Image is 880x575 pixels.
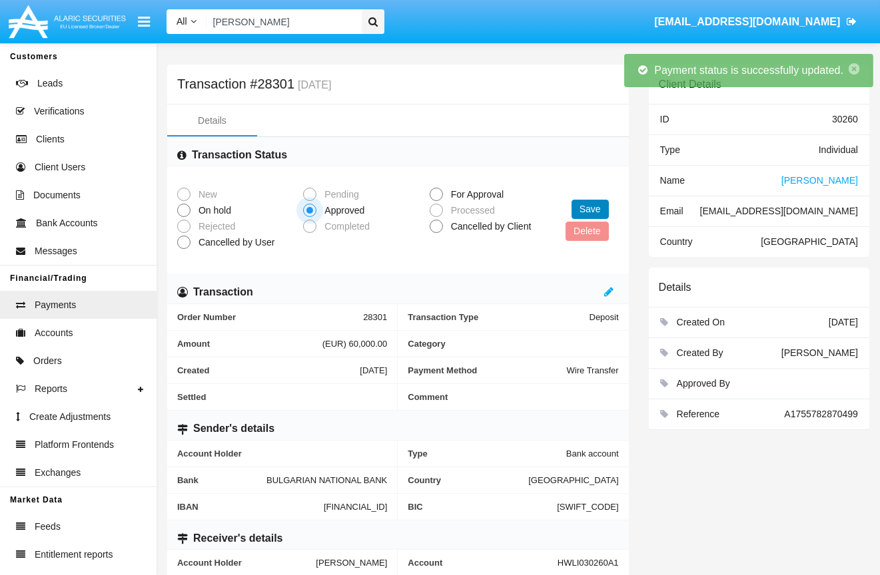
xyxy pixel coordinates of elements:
[35,326,73,340] span: Accounts
[781,347,858,358] span: [PERSON_NAME]
[316,188,362,202] span: Pending
[443,220,535,234] span: Cancelled by Client
[408,502,557,512] span: BIC
[191,236,278,250] span: Cancelled by User
[408,312,589,322] span: Transaction Type
[316,220,373,234] span: Completed
[408,339,618,349] span: Category
[660,236,693,247] span: Country
[408,475,528,485] span: Country
[322,339,388,349] span: (EUR) 60,000.00
[677,409,720,419] span: Reference
[7,2,128,41] img: Logo image
[832,114,858,124] span: 30260
[316,558,387,568] span: [PERSON_NAME]
[408,392,618,402] span: Comment
[654,65,843,76] span: Payment status is successfully updated.
[829,317,858,327] span: [DATE]
[677,317,725,327] span: Created On
[660,175,685,186] span: Name
[408,365,566,375] span: Payment Method
[33,354,62,368] span: Orders
[660,114,669,124] span: ID
[177,16,187,27] span: All
[36,216,98,230] span: Bank Accounts
[193,421,274,436] h6: Sender's details
[191,220,238,234] span: Rejected
[819,144,858,155] span: Individual
[408,558,558,568] span: Account
[324,502,387,512] span: [FINANCIAL_ID]
[660,206,683,216] span: Email
[177,449,387,459] span: Account Holder
[35,548,113,562] span: Entitlement reports
[37,77,63,91] span: Leads
[36,132,65,146] span: Clients
[660,144,680,155] span: Type
[316,204,368,218] span: Approved
[557,502,618,512] span: [SWIFT_CODE]
[35,438,114,452] span: Platform Frontends
[528,475,618,485] span: [GEOGRAPHIC_DATA]
[659,281,691,293] h6: Details
[35,520,61,534] span: Feeds
[443,188,507,202] span: For Approval
[29,410,111,424] span: Create Adjustments
[360,365,387,375] span: [DATE]
[33,188,81,202] span: Documents
[177,312,363,322] span: Order Number
[294,80,331,91] small: [DATE]
[191,204,234,218] span: On hold
[177,558,316,568] span: Account Holder
[177,365,360,375] span: Created
[363,312,387,322] span: 28301
[266,475,387,485] span: BULGARIAN NATIONAL BANK
[443,204,498,218] span: Processed
[566,222,608,241] button: Delete
[35,244,77,258] span: Messages
[167,15,207,29] a: All
[35,466,81,480] span: Exchanges
[566,449,619,459] span: Bank account
[198,114,226,128] div: Details
[677,347,723,358] span: Created By
[34,104,84,118] span: Verifications
[177,475,266,485] span: Bank
[177,339,322,349] span: Amount
[35,382,67,396] span: Reports
[193,285,253,299] h6: Transaction
[784,409,858,419] span: A1755782870499
[572,200,609,219] button: Save
[408,449,566,459] span: Type
[654,16,840,27] span: [EMAIL_ADDRESS][DOMAIN_NAME]
[648,3,863,41] a: [EMAIL_ADDRESS][DOMAIN_NAME]
[677,378,730,389] span: Approved By
[177,392,387,402] span: Settled
[193,531,283,546] h6: Receiver's details
[590,312,619,322] span: Deposit
[191,188,220,202] span: New
[35,298,76,312] span: Payments
[567,365,619,375] span: Wire Transfer
[177,502,324,512] span: IBAN
[207,9,357,34] input: Search
[781,175,858,186] span: [PERSON_NAME]
[761,236,858,247] span: [GEOGRAPHIC_DATA]
[177,79,331,91] h5: Transaction #28301
[192,148,287,162] h6: Transaction Status
[558,558,619,568] span: HWLI030260A1
[35,160,85,174] span: Client Users
[700,206,858,216] span: [EMAIL_ADDRESS][DOMAIN_NAME]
